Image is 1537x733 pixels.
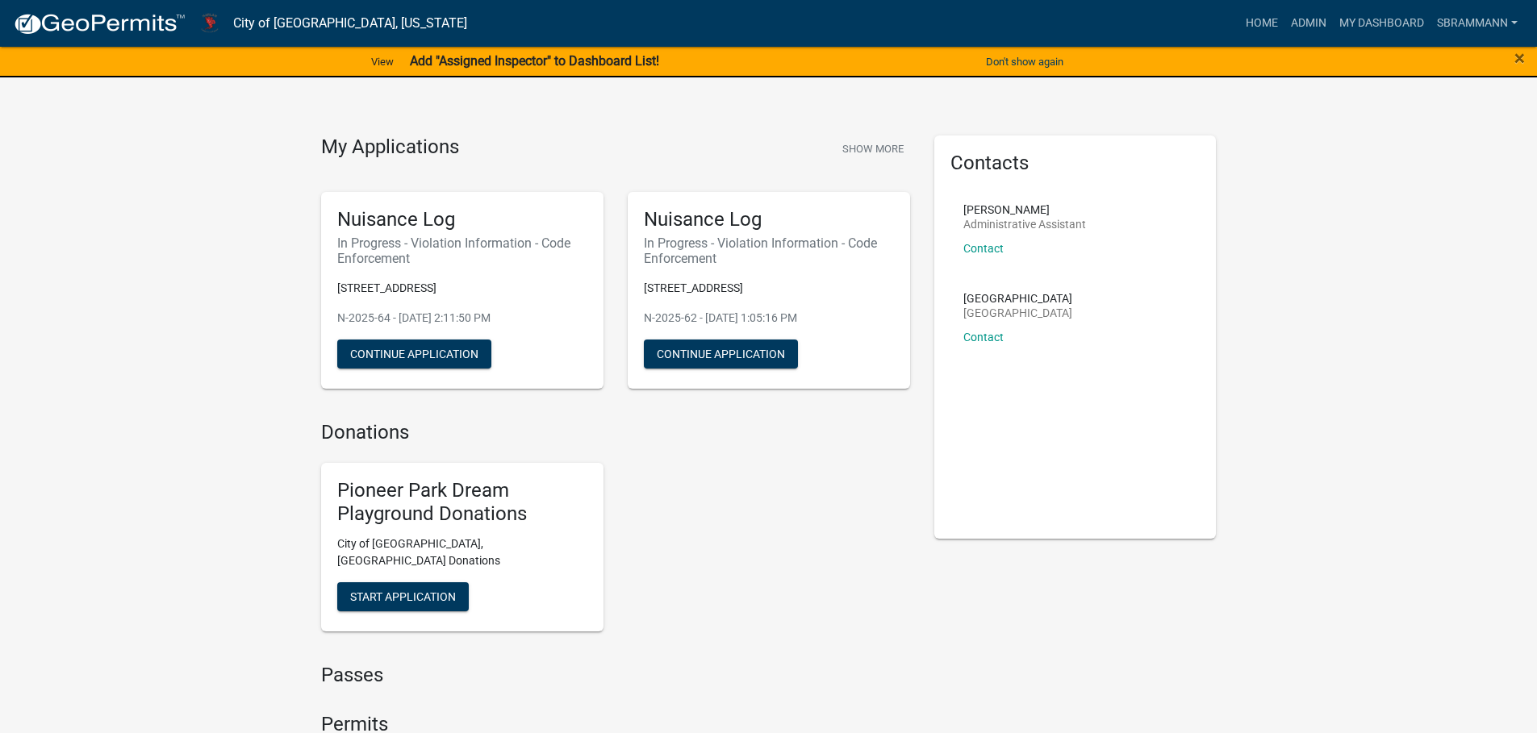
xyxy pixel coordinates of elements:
[644,235,894,266] h6: In Progress - Violation Information - Code Enforcement
[410,53,659,69] strong: Add "Assigned Inspector" to Dashboard List!
[365,48,400,75] a: View
[1514,47,1525,69] span: ×
[198,12,220,34] img: City of Harlan, Iowa
[644,339,798,369] button: Continue Application
[1284,8,1333,39] a: Admin
[963,204,1086,215] p: [PERSON_NAME]
[337,310,587,327] p: N-2025-64 - [DATE] 2:11:50 PM
[321,664,910,687] h4: Passes
[950,152,1201,175] h5: Contacts
[644,310,894,327] p: N-2025-62 - [DATE] 1:05:16 PM
[233,10,467,37] a: City of [GEOGRAPHIC_DATA], [US_STATE]
[337,280,587,297] p: [STREET_ADDRESS]
[337,235,587,266] h6: In Progress - Violation Information - Code Enforcement
[337,339,491,369] button: Continue Application
[321,135,459,160] h4: My Applications
[1239,8,1284,39] a: Home
[963,242,1004,255] a: Contact
[1333,8,1430,39] a: My Dashboard
[644,280,894,297] p: [STREET_ADDRESS]
[337,208,587,231] h5: Nuisance Log
[644,208,894,231] h5: Nuisance Log
[337,582,469,611] button: Start Application
[337,479,587,526] h5: Pioneer Park Dream Playground Donations
[963,331,1004,344] a: Contact
[337,535,587,569] p: City of [GEOGRAPHIC_DATA], [GEOGRAPHIC_DATA] Donations
[963,293,1072,304] p: [GEOGRAPHIC_DATA]
[1514,48,1525,68] button: Close
[836,135,910,162] button: Show More
[963,219,1086,230] p: Administrative Assistant
[321,421,910,444] h4: Donations
[350,590,456,603] span: Start Application
[979,48,1070,75] button: Don't show again
[1430,8,1524,39] a: SBrammann
[963,307,1072,319] p: [GEOGRAPHIC_DATA]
